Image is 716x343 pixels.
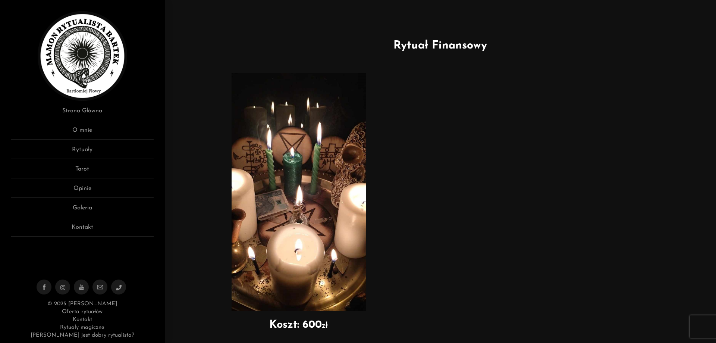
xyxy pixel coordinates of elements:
[38,11,127,101] img: Rytualista Bartek
[60,325,104,330] a: Rytuały magiczne
[176,37,705,54] h1: Rytuał Finansowy
[11,223,154,237] a: Kontakt
[62,309,103,315] a: Oferta rytuałów
[11,165,154,178] a: Tarot
[269,319,322,330] strong: Koszt: 600
[11,203,154,217] a: Galeria
[11,184,154,198] a: Opinie
[11,126,154,140] a: O mnie
[73,317,92,322] a: Kontakt
[31,333,134,338] a: [PERSON_NAME] jest dobry rytualista?
[11,145,154,159] a: Rytuały
[11,106,154,120] a: Strona Główna
[322,322,328,330] span: zł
